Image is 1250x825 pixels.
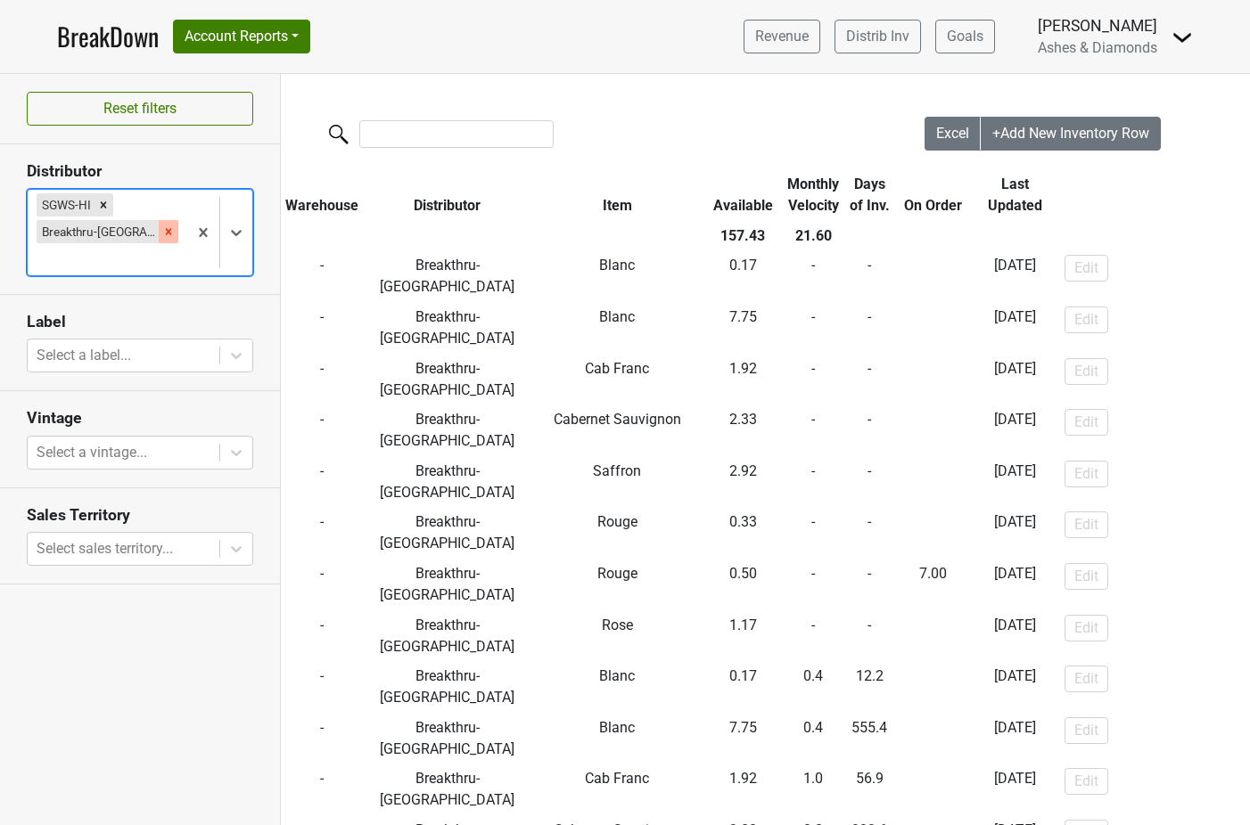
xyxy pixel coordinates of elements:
th: Last Updated: activate to sort column ascending [971,169,1060,221]
td: Breakthru-[GEOGRAPHIC_DATA] [363,302,532,354]
td: 2.33 [703,404,783,456]
td: 1.92 [703,764,783,816]
td: - [784,302,844,354]
span: Rouge [597,513,637,530]
a: Distrib Inv [835,20,921,53]
button: Reset filters [27,92,253,126]
th: Warehouse: activate to sort column ascending [281,169,363,221]
button: Account Reports [173,20,310,53]
button: Edit [1065,666,1108,692]
td: Breakthru-[GEOGRAPHIC_DATA] [363,508,532,560]
td: [DATE] [971,713,1060,764]
button: +Add New Inventory Row [981,117,1161,151]
td: - [784,354,844,405]
th: Available: activate to sort column ascending [703,169,783,221]
button: Edit [1065,717,1108,744]
td: [DATE] [971,661,1060,713]
td: [DATE] [971,508,1060,560]
th: Days of Inv.: activate to sort column ascending [843,169,896,221]
button: Edit [1065,409,1108,436]
td: 0.50 [703,559,783,610]
td: - [843,456,896,508]
td: - [896,302,971,354]
td: - [784,610,844,662]
td: [DATE] [971,354,1060,405]
td: Breakthru-[GEOGRAPHIC_DATA] [363,661,532,713]
td: 1.0 [784,764,844,816]
h3: Label [27,313,253,331]
button: Edit [1065,511,1108,538]
td: - [896,713,971,764]
h3: Sales Territory [27,506,253,525]
td: - [896,404,971,456]
td: - [281,610,363,662]
td: [DATE] [971,404,1060,456]
td: - [281,508,363,560]
span: Blanc [599,667,635,684]
th: 21.60 [784,221,844,251]
td: 555.4 [843,713,896,764]
td: 0.4 [784,713,844,764]
td: Breakthru-[GEOGRAPHIC_DATA] [363,764,532,816]
td: Breakthru-[GEOGRAPHIC_DATA] [363,456,532,508]
td: 0.4 [784,661,844,713]
td: - [281,302,363,354]
td: Breakthru-[GEOGRAPHIC_DATA] [363,713,532,764]
div: Remove SGWS-HI [94,193,113,216]
span: Rose [602,617,633,633]
td: 0.33 [703,508,783,560]
td: Breakthru-[GEOGRAPHIC_DATA] [363,404,532,456]
button: Edit [1065,563,1108,590]
td: - [281,764,363,816]
td: Breakthru-[GEOGRAPHIC_DATA] [363,251,532,303]
td: - [784,508,844,560]
span: Saffron [593,462,641,479]
button: Edit [1065,615,1108,641]
td: - [843,354,896,405]
td: Breakthru-[GEOGRAPHIC_DATA] [363,559,532,610]
span: Excel [936,125,969,142]
td: - [896,661,971,713]
td: - [896,610,971,662]
td: Breakthru-[GEOGRAPHIC_DATA] [363,354,532,405]
button: Edit [1065,306,1108,333]
span: Rouge [597,565,637,582]
td: - [281,404,363,456]
span: Cab Franc [585,360,649,377]
a: Goals [935,20,995,53]
button: Edit [1065,461,1108,487]
td: - [843,610,896,662]
div: SGWS-HI [37,193,94,216]
td: - [281,456,363,508]
span: Blanc [599,257,635,274]
td: - [281,661,363,713]
td: - [843,302,896,354]
button: Edit [1065,255,1108,282]
td: - [843,508,896,560]
td: - [896,764,971,816]
h3: Distributor [27,162,253,181]
td: - [784,456,844,508]
span: Ashes & Diamonds [1038,39,1157,56]
div: Breakthru-[GEOGRAPHIC_DATA] [37,220,159,243]
th: 157.43 [703,221,783,251]
button: Edit [1065,358,1108,385]
td: 7.75 [703,302,783,354]
span: +Add New Inventory Row [992,125,1149,142]
a: BreakDown [57,18,159,55]
td: 1.92 [703,354,783,405]
td: - [843,559,896,610]
td: - [896,559,971,610]
td: - [896,456,971,508]
div: Remove Breakthru-WI [159,220,178,243]
td: - [843,251,896,303]
td: - [281,354,363,405]
a: Revenue [744,20,820,53]
td: 2.92 [703,456,783,508]
td: - [896,251,971,303]
button: Edit [1065,768,1108,795]
td: [DATE] [971,764,1060,816]
td: 0.17 [703,251,783,303]
td: [DATE] [971,251,1060,303]
button: Excel [925,117,982,151]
